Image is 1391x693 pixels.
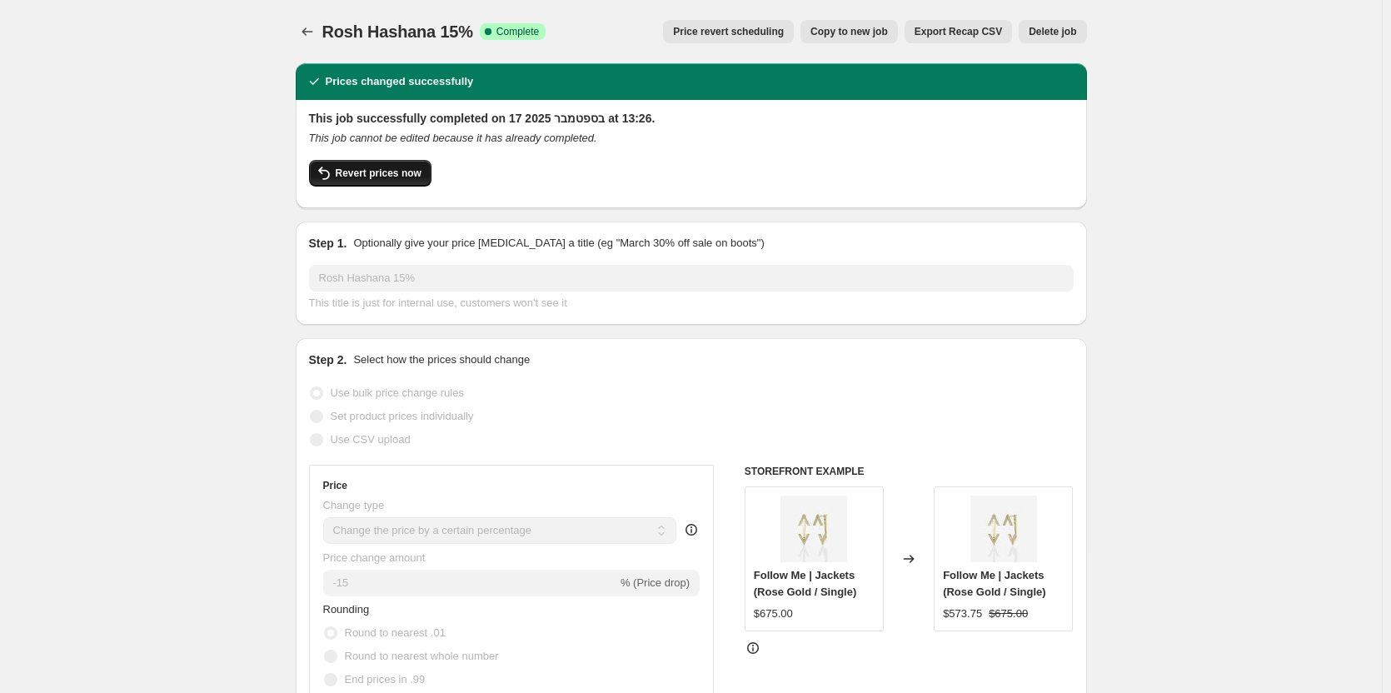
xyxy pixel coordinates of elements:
h6: STOREFRONT EXAMPLE [745,465,1074,478]
span: Export Recap CSV [915,25,1002,38]
span: $675.00 [754,607,793,620]
input: -15 [323,570,617,596]
button: Price change jobs [296,20,319,43]
span: End prices in .99 [345,673,426,686]
span: Use CSV upload [331,433,411,446]
span: Follow Me | Jackets (Rose Gold / Single) [943,569,1046,598]
span: % (Price drop) [621,576,690,589]
span: Round to nearest whole number [345,650,499,662]
span: Use bulk price change rules [331,386,464,399]
span: Copy to new job [810,25,888,38]
i: This job cannot be edited because it has already completed. [309,132,597,144]
h2: Step 1. [309,235,347,252]
div: help [683,521,700,538]
h3: Price [323,479,347,492]
span: Follow Me | Jackets (Rose Gold / Single) [754,569,857,598]
button: Delete job [1019,20,1086,43]
span: Complete [496,25,539,38]
button: Copy to new job [800,20,898,43]
h2: Prices changed successfully [326,73,474,90]
button: Price revert scheduling [663,20,794,43]
span: Price revert scheduling [673,25,784,38]
img: M-20-Earrings-Pave-Follow-Me-Perspective_80x.jpg [970,496,1037,562]
span: Revert prices now [336,167,421,180]
p: Select how the prices should change [353,351,530,368]
h2: Step 2. [309,351,347,368]
span: $573.75 [943,607,982,620]
span: Set product prices individually [331,410,474,422]
img: M-20-Earrings-Pave-Follow-Me-Perspective_80x.jpg [780,496,847,562]
button: Revert prices now [309,160,431,187]
p: Optionally give your price [MEDICAL_DATA] a title (eg "March 30% off sale on boots") [353,235,764,252]
span: Change type [323,499,385,511]
span: Round to nearest .01 [345,626,446,639]
span: Rosh Hashana 15% [322,22,473,41]
span: Rounding [323,603,370,616]
span: $675.00 [989,607,1028,620]
span: Delete job [1029,25,1076,38]
span: This title is just for internal use, customers won't see it [309,297,567,309]
button: Export Recap CSV [905,20,1012,43]
h2: This job successfully completed on 17 בספטמבר 2025 at 13:26. [309,110,1074,127]
input: 30% off holiday sale [309,265,1074,292]
span: Price change amount [323,551,426,564]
